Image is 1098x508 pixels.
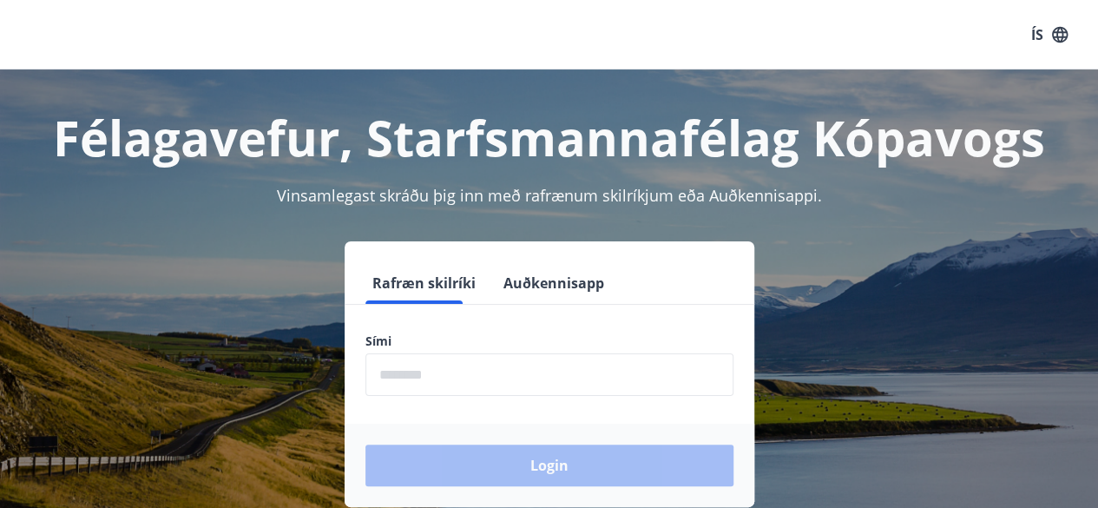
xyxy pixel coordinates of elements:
h1: Félagavefur, Starfsmannafélag Kópavogs [21,104,1077,170]
label: Sími [365,333,733,350]
button: Auðkennisapp [496,262,611,304]
button: Rafræn skilríki [365,262,483,304]
button: ÍS [1022,19,1077,50]
span: Vinsamlegast skráðu þig inn með rafrænum skilríkjum eða Auðkennisappi. [277,185,822,206]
